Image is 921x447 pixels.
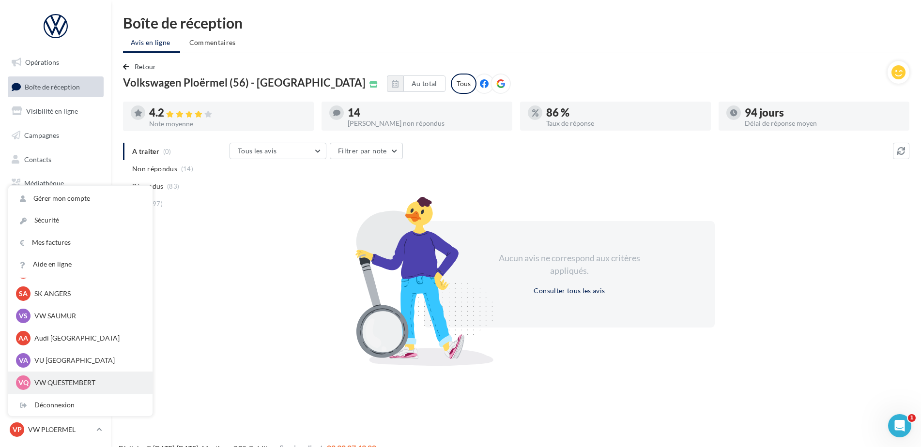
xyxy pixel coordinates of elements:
div: [PERSON_NAME] non répondus [348,120,505,127]
span: Répondus [132,181,164,191]
a: Mes factures [8,232,153,253]
span: Non répondus [132,164,177,174]
div: Tous [451,74,476,94]
div: Note moyenne [149,120,306,127]
button: Filtrer par note [330,143,403,159]
div: Délai de réponse moyen [745,120,902,127]
a: Gérer mon compte [8,188,153,209]
span: VP [13,425,22,434]
span: (83) [167,182,179,190]
a: Campagnes [6,125,106,146]
p: SK ANGERS [34,289,141,298]
a: Visibilité en ligne [6,101,106,121]
span: 1 [908,414,916,422]
span: AA [18,333,28,343]
span: VQ [18,378,29,387]
span: Médiathèque [24,179,64,187]
p: VW PLOERMEL [28,425,92,434]
div: 4.2 [149,107,306,119]
a: Opérations [6,52,106,73]
span: Boîte de réception [25,82,80,90]
p: VU [GEOGRAPHIC_DATA] [34,356,141,365]
a: VP VW PLOERMEL [8,420,104,439]
button: Au total [387,75,445,92]
button: Tous les avis [230,143,326,159]
button: Retour [123,61,160,73]
span: Retour [135,62,156,71]
a: Sécurité [8,209,153,231]
p: VW SAUMUR [34,311,141,321]
span: (14) [181,165,193,173]
span: Visibilité en ligne [26,107,78,115]
span: Campagnes [24,131,59,139]
a: Boîte de réception [6,76,106,97]
button: Consulter tous les avis [530,285,609,297]
span: Volkswagen Ploërmel (56) - [GEOGRAPHIC_DATA] [123,77,366,88]
span: VA [19,356,28,365]
div: 14 [348,107,505,118]
p: VW QUESTEMBERT [34,378,141,387]
div: Déconnexion [8,394,153,416]
a: PLV et print personnalisable [6,222,106,250]
p: Audi [GEOGRAPHIC_DATA] [34,333,141,343]
span: Tous les avis [238,147,277,155]
div: Aucun avis ne correspond aux critères appliqués. [486,252,653,277]
a: Contacts [6,149,106,170]
iframe: Intercom live chat [888,414,911,437]
div: 86 % [546,107,703,118]
div: Taux de réponse [546,120,703,127]
a: Aide en ligne [8,253,153,275]
button: Au total [403,75,445,92]
span: Commentaires [189,38,236,47]
span: VS [19,311,28,321]
div: Boîte de réception [123,15,909,30]
span: SA [19,289,28,298]
span: (97) [151,200,163,208]
div: 94 jours [745,107,902,118]
span: Contacts [24,155,51,163]
a: Campagnes DataOnDemand [6,253,106,282]
span: Opérations [25,58,59,66]
a: Calendrier [6,197,106,218]
a: Médiathèque [6,173,106,194]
